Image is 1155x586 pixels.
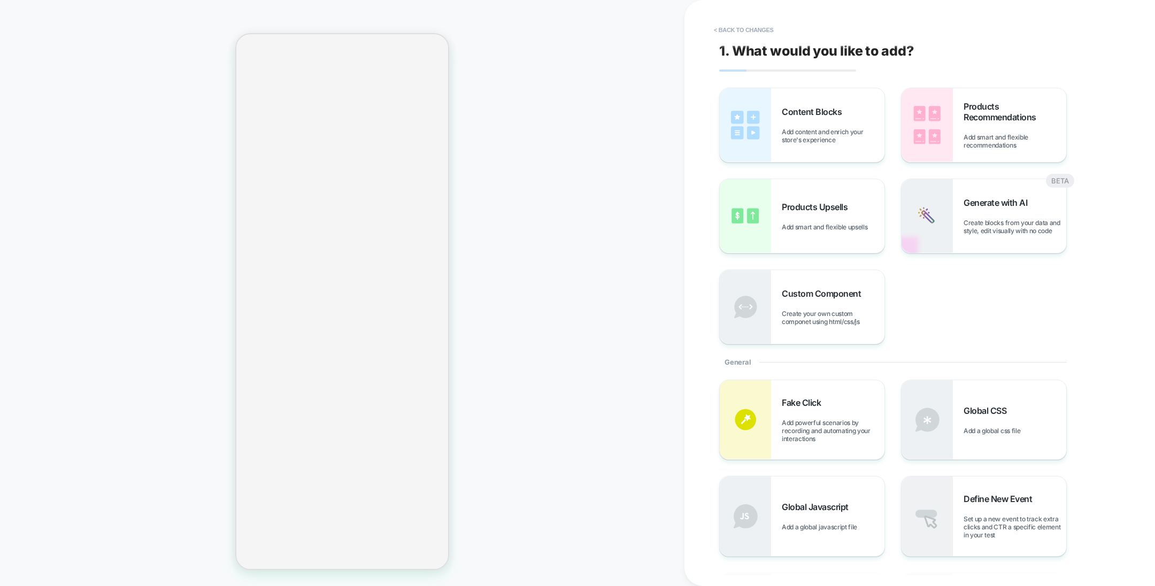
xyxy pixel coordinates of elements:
[719,344,1067,380] div: General
[964,101,1066,122] span: Products Recommendations
[782,288,866,299] span: Custom Component
[782,106,847,117] span: Content Blocks
[782,223,873,231] span: Add smart and flexible upsells
[709,21,779,38] button: < Back to changes
[964,219,1066,235] span: Create blocks from your data and style, edit visually with no code
[964,515,1066,539] span: Set up a new event to track extra clicks and CTR a specific element in your test
[782,523,863,531] span: Add a global javascript file
[964,197,1033,208] span: Generate with AI
[719,43,914,59] span: 1. What would you like to add?
[782,502,854,512] span: Global Javascript
[1046,174,1074,188] div: BETA
[782,128,884,144] span: Add content and enrich your store's experience
[964,133,1066,149] span: Add smart and flexible recommendations
[782,310,884,326] span: Create your own custom componet using html/css/js
[782,397,826,408] span: Fake Click
[964,427,1026,435] span: Add a global css file
[964,405,1012,416] span: Global CSS
[782,419,884,443] span: Add powerful scenarios by recording and automating your interactions
[782,202,853,212] span: Products Upsells
[964,494,1037,504] span: Define New Event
